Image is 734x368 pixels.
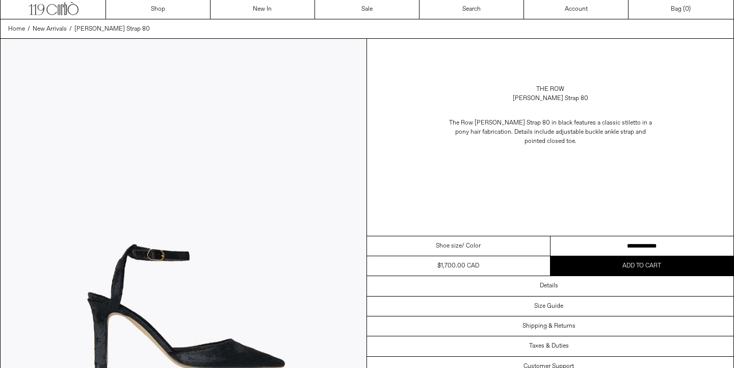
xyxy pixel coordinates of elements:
span: 0 [685,5,689,13]
a: The Row [536,85,564,94]
p: The Row [PERSON_NAME] Strap 80 in black features a classic stiletto in a pony hair fabrication. D... [449,113,652,151]
span: New Arrivals [33,25,67,33]
a: New Arrivals [33,24,67,34]
span: Add to cart [622,262,661,270]
h3: Shipping & Returns [522,323,575,330]
span: Home [8,25,25,33]
span: [PERSON_NAME] Strap 80 [74,25,150,33]
button: Add to cart [550,256,734,276]
span: / [28,24,30,34]
h3: Size Guide [534,303,563,310]
span: ) [685,5,691,14]
span: / Color [462,241,481,251]
h3: Taxes & Duties [529,342,569,350]
h3: Details [540,282,558,289]
span: / [69,24,72,34]
a: Home [8,24,25,34]
a: [PERSON_NAME] Strap 80 [74,24,150,34]
div: $1,700.00 CAD [437,261,479,271]
span: Shoe size [436,241,462,251]
div: [PERSON_NAME] Strap 80 [513,94,588,103]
